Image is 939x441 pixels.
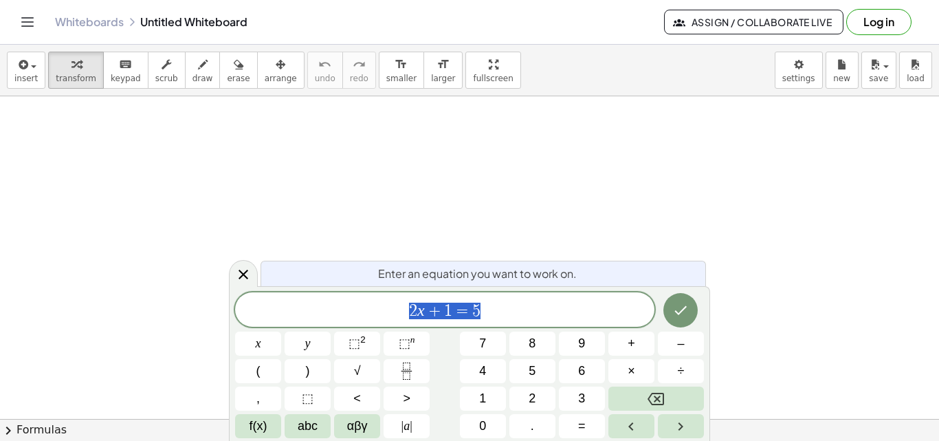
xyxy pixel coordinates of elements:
[460,359,506,383] button: 4
[417,301,425,319] var: x
[250,417,267,435] span: f(x)
[384,414,430,438] button: Absolute value
[529,362,535,380] span: 5
[315,74,335,83] span: undo
[608,414,654,438] button: Left arrow
[479,362,486,380] span: 4
[460,387,506,411] button: 1
[48,52,104,89] button: transform
[403,389,410,408] span: >
[578,362,585,380] span: 6
[479,417,486,435] span: 0
[425,303,445,319] span: +
[302,389,313,408] span: ⬚
[846,9,912,35] button: Log in
[509,359,555,383] button: 5
[235,359,281,383] button: (
[677,334,684,353] span: –
[103,52,148,89] button: keyboardkeypad
[256,389,260,408] span: ,
[658,332,704,356] button: Minus
[285,359,331,383] button: )
[907,74,925,83] span: load
[256,362,261,380] span: (
[16,11,38,33] button: Toggle navigation
[257,52,305,89] button: arrange
[465,52,520,89] button: fullscreen
[460,332,506,356] button: 7
[318,56,331,73] i: undo
[349,336,360,350] span: ⬚
[298,417,318,435] span: abc
[410,334,415,345] sup: n
[7,52,45,89] button: insert
[444,303,452,319] span: 1
[235,387,281,411] button: ,
[379,52,424,89] button: format_sizesmaller
[473,74,513,83] span: fullscreen
[334,359,380,383] button: Square root
[384,359,430,383] button: Fraction
[869,74,888,83] span: save
[861,52,896,89] button: save
[608,359,654,383] button: Times
[559,414,605,438] button: Equals
[899,52,932,89] button: load
[559,359,605,383] button: 6
[354,362,361,380] span: √
[219,52,257,89] button: erase
[452,303,472,319] span: =
[479,389,486,408] span: 1
[119,56,132,73] i: keyboard
[608,387,704,411] button: Backspace
[826,52,859,89] button: new
[111,74,141,83] span: keypad
[401,419,404,433] span: |
[437,56,450,73] i: format_size
[256,334,261,353] span: x
[155,74,178,83] span: scrub
[663,293,698,327] button: Done
[334,332,380,356] button: Squared
[529,389,535,408] span: 2
[608,332,654,356] button: Plus
[628,362,635,380] span: ×
[509,387,555,411] button: 2
[350,74,368,83] span: redo
[479,334,486,353] span: 7
[401,417,412,435] span: a
[334,414,380,438] button: Greek alphabet
[658,414,704,438] button: Right arrow
[409,303,417,319] span: 2
[559,387,605,411] button: 3
[285,387,331,411] button: Placeholder
[509,414,555,438] button: .
[148,52,186,89] button: scrub
[578,417,586,435] span: =
[285,414,331,438] button: Alphabet
[664,10,843,34] button: Assign / Collaborate Live
[305,334,311,353] span: y
[55,15,124,29] a: Whiteboards
[578,389,585,408] span: 3
[360,334,366,345] sup: 2
[378,266,577,282] span: Enter an equation you want to work on.
[342,52,376,89] button: redoredo
[775,52,823,89] button: settings
[227,74,250,83] span: erase
[833,74,850,83] span: new
[399,336,410,350] span: ⬚
[384,387,430,411] button: Greater than
[285,332,331,356] button: y
[192,74,213,83] span: draw
[265,74,297,83] span: arrange
[559,332,605,356] button: 9
[307,52,343,89] button: undoundo
[658,359,704,383] button: Divide
[678,362,685,380] span: ÷
[56,74,96,83] span: transform
[472,303,480,319] span: 5
[431,74,455,83] span: larger
[423,52,463,89] button: format_sizelarger
[782,74,815,83] span: settings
